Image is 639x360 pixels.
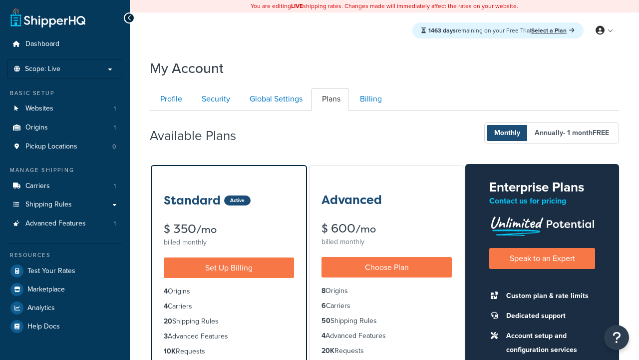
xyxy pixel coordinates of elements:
a: Security [191,88,238,110]
h1: My Account [150,58,224,78]
h2: Available Plans [150,128,251,143]
span: 1 [114,219,116,228]
li: Requests [321,345,452,356]
div: Manage Shipping [7,166,122,174]
div: $ 350 [164,223,294,235]
div: Resources [7,251,122,259]
li: Carriers [321,300,452,311]
div: Basic Setup [7,89,122,97]
h3: Advanced [321,193,382,206]
a: Plans [312,88,348,110]
div: billed monthly [164,235,294,249]
button: Open Resource Center [604,325,629,350]
span: Scope: Live [25,65,60,73]
a: Pickup Locations 0 [7,137,122,156]
strong: 1463 days [428,26,456,35]
a: Profile [150,88,190,110]
span: Pickup Locations [25,142,77,151]
button: Monthly Annually- 1 monthFREE [484,122,619,143]
small: /mo [196,222,217,236]
a: Dashboard [7,35,122,53]
span: Monthly [487,125,528,141]
a: Carriers 1 [7,177,122,195]
span: Dashboard [25,40,59,48]
li: Advanced Features [7,214,122,233]
span: 1 [114,104,116,113]
strong: 50 [321,315,330,326]
li: Websites [7,99,122,118]
a: Billing [349,88,390,110]
a: Choose Plan [321,257,452,277]
strong: 20K [321,345,334,356]
span: Analytics [27,304,55,312]
strong: 8 [321,285,325,296]
a: Help Docs [7,317,122,335]
a: Set Up Billing [164,257,294,278]
span: Advanced Features [25,219,86,228]
li: Carriers [7,177,122,195]
strong: 3 [164,331,168,341]
strong: 6 [321,300,326,311]
strong: 4 [321,330,325,341]
span: Origins [25,123,48,132]
img: Unlimited Potential [489,213,595,236]
a: Shipping Rules [7,195,122,214]
div: remaining on your Free Trial [412,22,584,38]
li: Origins [7,118,122,137]
span: Test Your Rates [27,267,75,275]
li: Shipping Rules [321,315,452,326]
span: 0 [112,142,116,151]
li: Shipping Rules [164,316,294,327]
span: 1 [114,182,116,190]
span: Websites [25,104,53,113]
li: Carriers [164,301,294,312]
small: /mo [355,222,376,236]
a: Websites 1 [7,99,122,118]
li: Custom plan & rate limits [501,289,595,303]
a: Marketplace [7,280,122,298]
a: ShipperHQ Home [10,7,85,27]
span: Shipping Rules [25,200,72,209]
h3: Standard [164,194,221,207]
strong: 4 [164,301,168,311]
a: Test Your Rates [7,262,122,280]
a: Advanced Features 1 [7,214,122,233]
b: LIVE [291,1,303,10]
li: Dedicated support [501,309,595,323]
div: Active [224,195,251,205]
p: Contact us for pricing [489,194,595,208]
li: Advanced Features [164,331,294,342]
a: Speak to an Expert [489,248,595,268]
li: Origins [164,286,294,297]
li: Origins [321,285,452,296]
b: FREE [593,127,609,138]
li: Pickup Locations [7,137,122,156]
span: - 1 month [563,127,609,138]
li: Account setup and configuration services [501,329,595,357]
span: Marketplace [27,285,65,294]
strong: 10K [164,346,176,356]
div: billed monthly [321,235,452,249]
div: $ 600 [321,222,452,235]
h2: Enterprise Plans [489,180,595,194]
span: Carriers [25,182,50,190]
li: Advanced Features [321,330,452,341]
strong: 4 [164,286,168,296]
li: Requests [164,346,294,357]
a: Analytics [7,299,122,317]
span: Help Docs [27,322,60,331]
a: Origins 1 [7,118,122,137]
span: 1 [114,123,116,132]
a: Select a Plan [531,26,575,35]
span: Annually [527,125,617,141]
a: Global Settings [239,88,311,110]
strong: 20 [164,316,172,326]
